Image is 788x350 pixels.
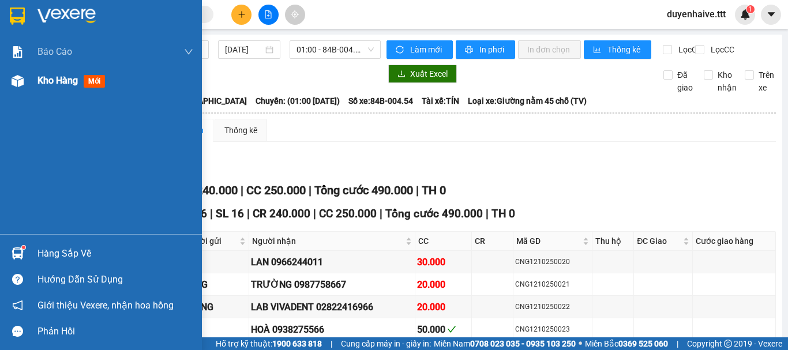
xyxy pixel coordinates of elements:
span: sync [396,46,406,55]
span: Người nhận [252,235,403,247]
div: HOÀ 0938275566 [251,322,413,337]
span: Kho hàng [37,75,78,86]
span: In phơi [479,43,506,56]
span: printer [465,46,475,55]
input: 13/10/2025 [225,43,263,56]
span: ĐC Giao [637,235,680,247]
span: | [380,207,382,220]
span: CR 240.000 [178,183,238,197]
sup: 1 [746,5,755,13]
img: solution-icon [12,46,24,58]
div: 50.000 [73,73,193,89]
span: Tổng cước 490.000 [314,183,413,197]
strong: 1900 633 818 [272,339,322,348]
span: ⚪️ [579,341,582,346]
td: CNG1210250020 [513,251,592,273]
img: warehouse-icon [12,247,24,259]
span: 01:00 - 84B-004.54 [297,41,374,58]
th: CC [415,232,471,251]
span: TH 0 [491,207,515,220]
th: Cước giao hàng [693,232,776,251]
span: Mã GD [516,235,580,247]
span: Cung cấp máy in - giấy in: [341,337,431,350]
span: Miền Bắc [585,337,668,350]
div: CNG1210250021 [515,279,590,290]
th: Thu hộ [592,232,635,251]
div: CNG1210250022 [515,302,590,313]
span: copyright [724,340,732,348]
span: SL 16 [216,207,244,220]
sup: 1 [22,246,25,249]
span: Gửi: [10,11,28,23]
span: Lọc CR [674,43,704,56]
div: LAB VIVADENT 02822416966 [251,300,413,314]
div: Phản hồi [37,323,193,340]
button: caret-down [761,5,781,25]
span: | [486,207,489,220]
span: | [247,207,250,220]
div: TRƯỜNG 0987758667 [251,277,413,292]
span: Loại xe: Giường nằm 45 chỗ (TV) [468,95,587,107]
span: mới [84,75,105,88]
span: Số xe: 84B-004.54 [348,95,413,107]
div: TRUNG [183,300,247,314]
div: 50.000 [417,322,469,337]
span: file-add [264,10,272,18]
span: duyenhaive.ttt [658,7,735,21]
div: 0907849089 [75,50,192,66]
span: check [447,325,456,334]
img: icon-new-feature [740,9,751,20]
div: LAN 0966244011 [251,255,413,269]
button: bar-chartThống kê [584,40,651,59]
div: Hướng dẫn sử dụng [37,271,193,288]
span: Nhận: [75,10,103,22]
span: | [677,337,678,350]
span: CC 250.000 [246,183,306,197]
span: Đã giao [673,69,697,94]
strong: 0708 023 035 - 0935 103 250 [470,339,576,348]
button: plus [231,5,252,25]
span: Trên xe [754,69,779,94]
span: | [241,183,243,197]
td: CNG1210250023 [513,318,592,341]
img: logo-vxr [10,7,25,25]
div: CNG1210250023 [515,324,590,335]
span: Lọc CC [706,43,736,56]
button: file-add [258,5,279,25]
td: CNG1210250022 [513,296,592,318]
div: THẮM [75,36,192,50]
span: 1 [748,5,752,13]
span: Xuất Excel [410,67,448,80]
span: Kho nhận [713,69,741,94]
span: Chuyến: (01:00 [DATE]) [256,95,340,107]
div: 20.000 [417,300,469,314]
span: down [184,47,193,57]
button: aim [285,5,305,25]
div: 30.000 [417,255,469,269]
span: message [12,326,23,337]
span: bar-chart [593,46,603,55]
div: Duyên Hải [10,10,67,37]
span: Thống kê [607,43,642,56]
img: warehouse-icon [12,75,24,87]
span: aim [291,10,299,18]
span: | [210,207,213,220]
span: Báo cáo [37,44,72,59]
div: [GEOGRAPHIC_DATA] [75,10,192,36]
span: Giới thiệu Vexere, nhận hoa hồng [37,298,174,313]
button: downloadXuất Excel [388,65,457,83]
button: syncLàm mới [387,40,453,59]
span: Người gửi [185,235,237,247]
span: Đơn 16 [170,207,207,220]
span: CR 240.000 [253,207,310,220]
span: Làm mới [410,43,444,56]
span: caret-down [766,9,776,20]
span: Tổng cước 490.000 [385,207,483,220]
span: Miền Nam [434,337,576,350]
strong: 0369 525 060 [618,339,668,348]
span: notification [12,300,23,311]
td: CNG1210250021 [513,273,592,296]
span: CC 250.000 [319,207,377,220]
div: Hàng sắp về [37,245,193,262]
div: 20.000 [417,277,469,292]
